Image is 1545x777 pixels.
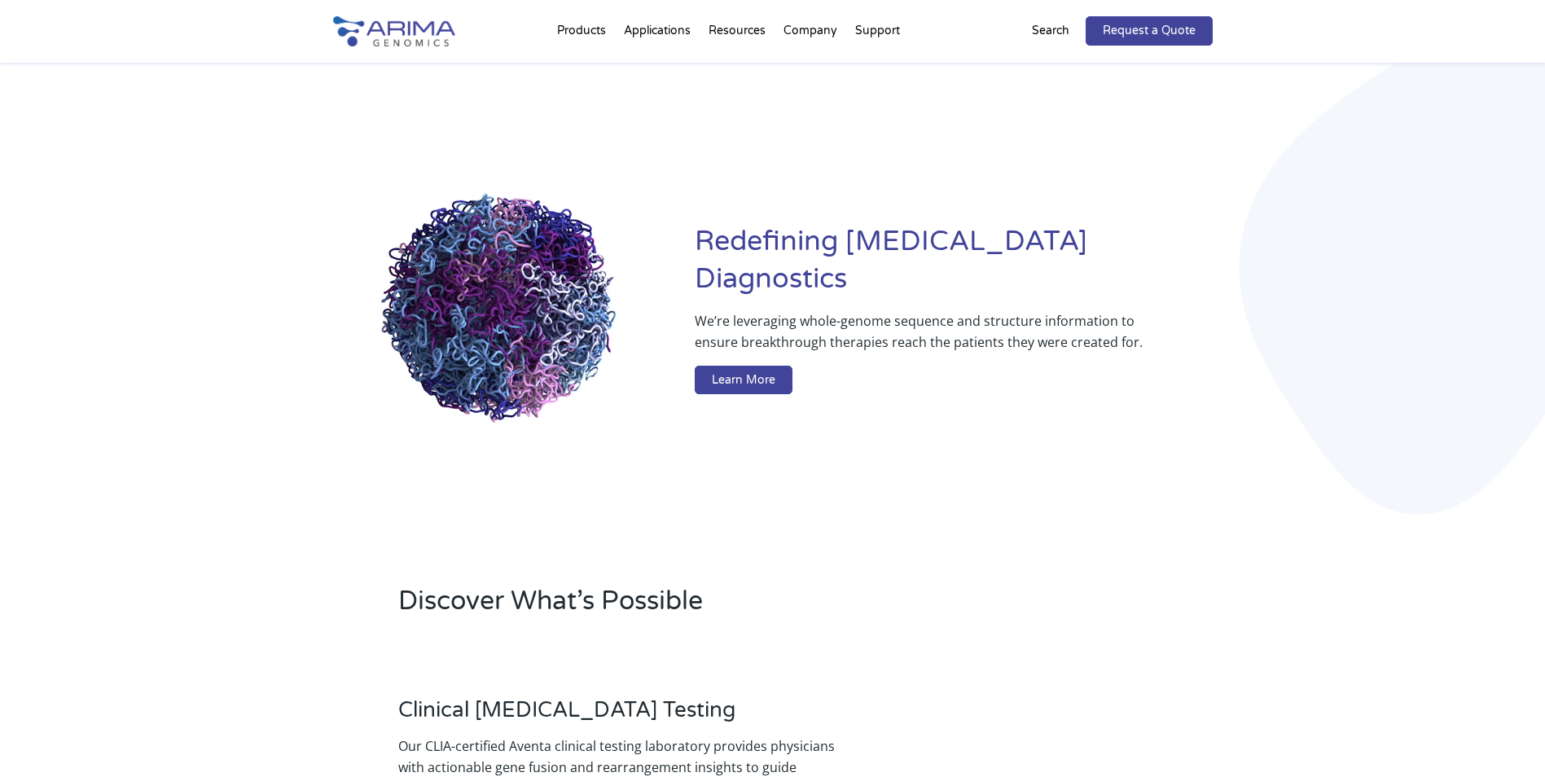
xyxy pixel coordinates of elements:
p: We’re leveraging whole-genome sequence and structure information to ensure breakthrough therapies... [695,310,1147,366]
a: Request a Quote [1086,16,1213,46]
h3: Clinical [MEDICAL_DATA] Testing [398,697,841,735]
img: Arima-Genomics-logo [333,16,455,46]
a: Learn More [695,366,792,395]
p: Search [1032,20,1069,42]
h1: Redefining [MEDICAL_DATA] Diagnostics [695,223,1212,310]
h2: Discover What’s Possible [398,583,981,632]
